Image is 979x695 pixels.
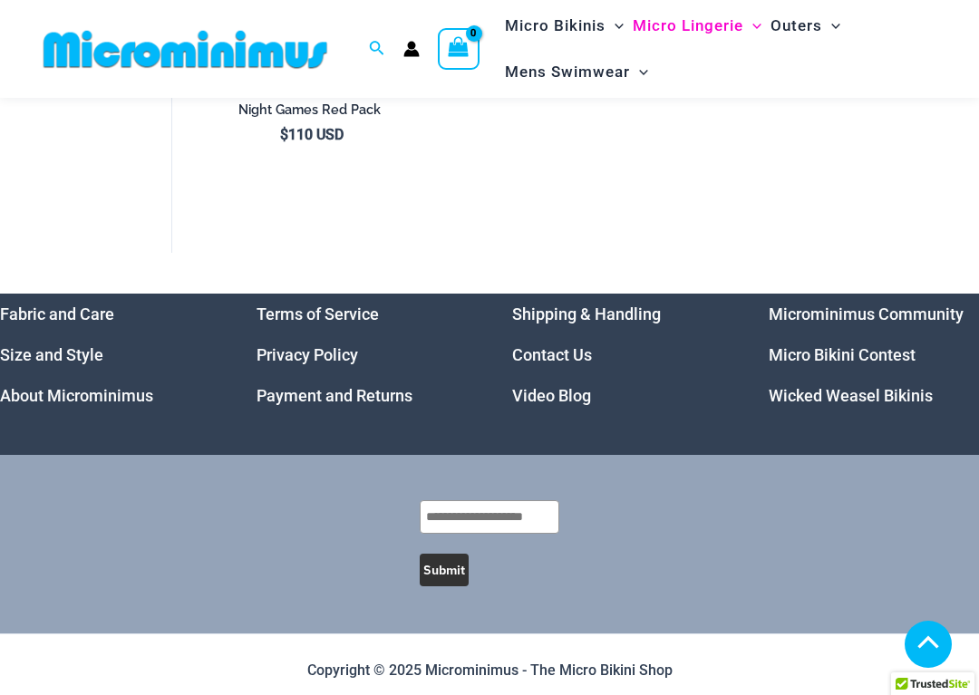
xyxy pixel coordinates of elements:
[512,304,661,323] a: Shipping & Handling
[438,28,480,70] a: View Shopping Cart, empty
[628,3,766,49] a: Micro LingerieMenu ToggleMenu Toggle
[420,554,469,586] button: Submit
[512,345,592,364] a: Contact Us
[505,3,606,49] span: Micro Bikinis
[280,126,344,143] bdi: 110 USD
[512,386,591,405] a: Video Blog
[766,3,845,49] a: OutersMenu ToggleMenu Toggle
[769,304,964,323] a: Microminimus Community
[743,3,761,49] span: Menu Toggle
[257,304,379,323] a: Terms of Service
[512,294,723,416] aside: Footer Widget 3
[369,38,385,61] a: Search icon link
[257,294,468,416] aside: Footer Widget 2
[280,126,288,143] span: $
[512,294,723,416] nav: Menu
[630,49,648,95] span: Menu Toggle
[500,3,628,49] a: Micro BikinisMenu ToggleMenu Toggle
[606,3,624,49] span: Menu Toggle
[633,3,743,49] span: Micro Lingerie
[36,29,334,70] img: MM SHOP LOGO FLAT
[769,386,933,405] a: Wicked Weasel Bikinis
[257,345,358,364] a: Privacy Policy
[505,49,630,95] span: Mens Swimwear
[227,101,392,125] a: Night Games Red Pack
[822,3,840,49] span: Menu Toggle
[769,345,916,364] a: Micro Bikini Contest
[227,101,392,119] h2: Night Games Red Pack
[500,49,653,95] a: Mens SwimwearMenu ToggleMenu Toggle
[257,294,468,416] nav: Menu
[403,41,420,57] a: Account icon link
[257,386,412,405] a: Payment and Returns
[771,3,822,49] span: Outers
